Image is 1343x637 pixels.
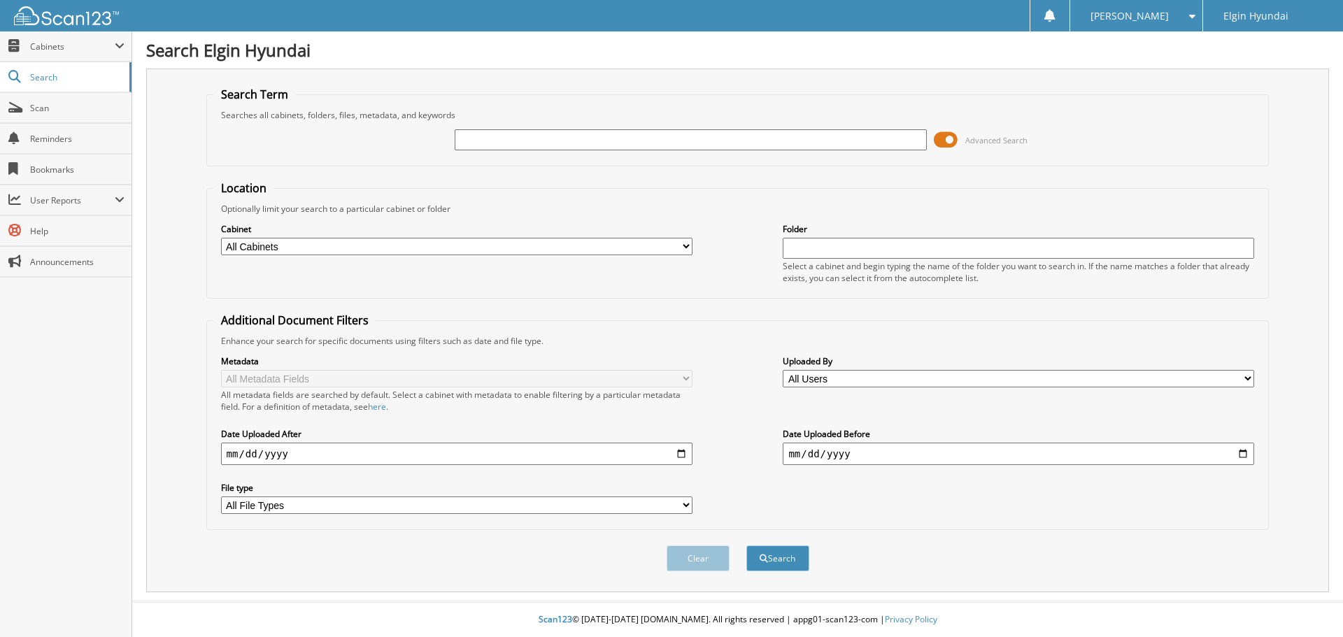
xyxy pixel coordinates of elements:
[30,194,115,206] span: User Reports
[214,109,1262,121] div: Searches all cabinets, folders, files, metadata, and keywords
[1090,12,1169,20] span: [PERSON_NAME]
[965,135,1028,145] span: Advanced Search
[146,38,1329,62] h1: Search Elgin Hyundai
[214,87,295,102] legend: Search Term
[885,613,937,625] a: Privacy Policy
[539,613,572,625] span: Scan123
[746,545,809,571] button: Search
[214,180,273,196] legend: Location
[30,71,122,83] span: Search
[783,428,1254,440] label: Date Uploaded Before
[783,260,1254,284] div: Select a cabinet and begin typing the name of the folder you want to search in. If the name match...
[214,203,1262,215] div: Optionally limit your search to a particular cabinet or folder
[221,428,692,440] label: Date Uploaded After
[30,256,125,268] span: Announcements
[14,6,119,25] img: scan123-logo-white.svg
[667,545,730,571] button: Clear
[1223,12,1288,20] span: Elgin Hyundai
[783,443,1254,465] input: end
[221,389,692,413] div: All metadata fields are searched by default. Select a cabinet with metadata to enable filtering b...
[368,401,386,413] a: here
[30,225,125,237] span: Help
[221,482,692,494] label: File type
[783,355,1254,367] label: Uploaded By
[221,355,692,367] label: Metadata
[30,164,125,176] span: Bookmarks
[30,41,115,52] span: Cabinets
[221,223,692,235] label: Cabinet
[132,603,1343,637] div: © [DATE]-[DATE] [DOMAIN_NAME]. All rights reserved | appg01-scan123-com |
[214,313,376,328] legend: Additional Document Filters
[783,223,1254,235] label: Folder
[30,102,125,114] span: Scan
[221,443,692,465] input: start
[30,133,125,145] span: Reminders
[214,335,1262,347] div: Enhance your search for specific documents using filters such as date and file type.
